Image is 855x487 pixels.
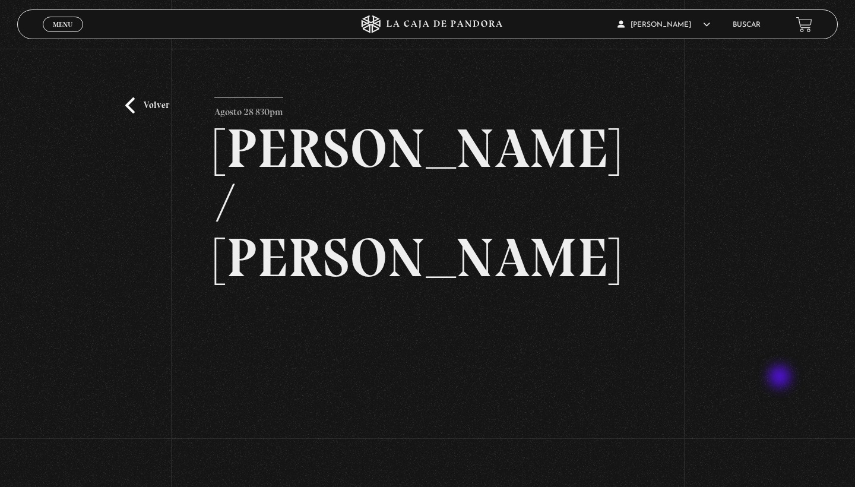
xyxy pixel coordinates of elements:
a: View your shopping cart [796,17,812,33]
span: [PERSON_NAME] [617,21,710,29]
a: Volver [125,97,169,113]
p: Agosto 28 830pm [214,97,283,121]
h2: [PERSON_NAME] / [PERSON_NAME] [214,121,641,285]
a: Buscar [733,21,761,29]
span: Menu [53,21,72,28]
span: Cerrar [49,31,77,39]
